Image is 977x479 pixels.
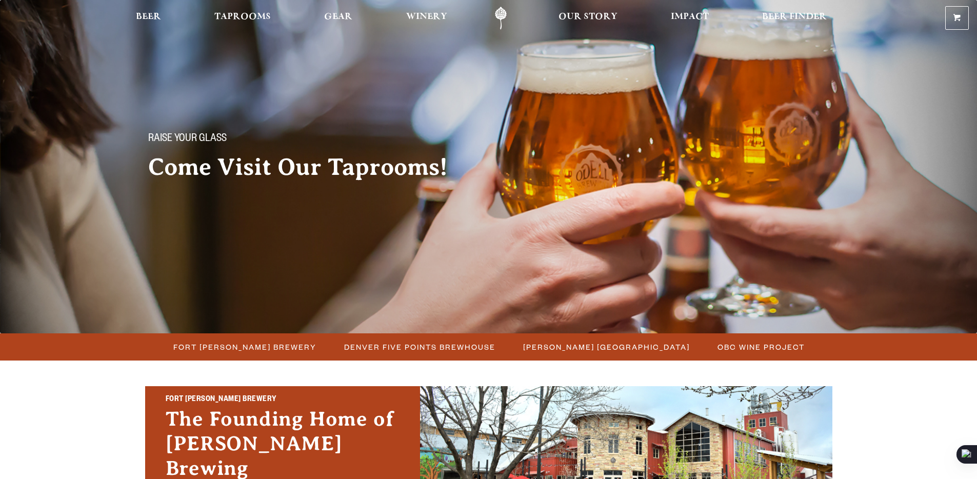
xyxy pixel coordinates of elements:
[406,13,447,21] span: Winery
[400,7,454,30] a: Winery
[148,154,468,180] h2: Come Visit Our Taprooms!
[136,13,161,21] span: Beer
[324,13,352,21] span: Gear
[711,340,810,354] a: OBC Wine Project
[166,393,400,407] h2: Fort [PERSON_NAME] Brewery
[173,340,316,354] span: Fort [PERSON_NAME] Brewery
[717,340,805,354] span: OBC Wine Project
[482,7,520,30] a: Odell Home
[755,7,833,30] a: Beer Finder
[762,13,827,21] span: Beer Finder
[552,7,624,30] a: Our Story
[344,340,495,354] span: Denver Five Points Brewhouse
[167,340,322,354] a: Fort [PERSON_NAME] Brewery
[523,340,690,354] span: [PERSON_NAME] [GEOGRAPHIC_DATA]
[208,7,277,30] a: Taprooms
[148,133,227,146] span: Raise your glass
[214,13,271,21] span: Taprooms
[129,7,168,30] a: Beer
[317,7,359,30] a: Gear
[664,7,715,30] a: Impact
[671,13,709,21] span: Impact
[559,13,617,21] span: Our Story
[517,340,695,354] a: [PERSON_NAME] [GEOGRAPHIC_DATA]
[338,340,501,354] a: Denver Five Points Brewhouse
